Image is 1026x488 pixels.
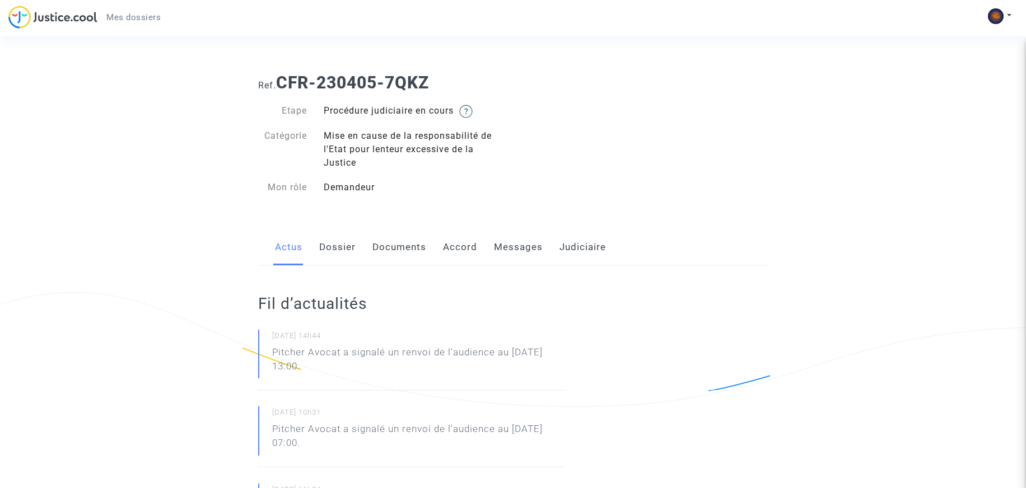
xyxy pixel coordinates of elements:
span: Ref. [258,80,276,91]
small: [DATE] 10h31 [272,407,565,422]
div: Mise en cause de la responsabilité de l'Etat pour lenteur excessive de la Justice [315,129,513,170]
a: Messages [494,229,543,266]
img: help.svg [459,105,473,118]
a: Documents [372,229,426,266]
b: CFR-230405-7QKZ [276,73,429,92]
img: AGNmyxapnMcJOOrSc5ZRdx1J66eI9hY1UIanEY3F73PKYxY=s96-c [988,8,1004,24]
p: Pitcher Avocat a signalé un renvoi de l'audience au [DATE] 07:00. [272,422,565,456]
a: Mes dossiers [97,9,170,26]
p: Pitcher Avocat a signalé un renvoi de l'audience au [DATE] 13:00. [272,345,565,379]
span: Mes dossiers [106,12,161,22]
img: jc-logo.svg [8,6,97,29]
h2: Fil d’actualités [258,294,565,313]
div: Etape [250,104,316,118]
small: [DATE] 14h44 [272,331,565,345]
a: Accord [443,229,477,266]
div: Catégorie [250,129,316,170]
a: Judiciaire [559,229,606,266]
a: Dossier [319,229,356,266]
a: Actus [275,229,302,266]
div: Mon rôle [250,181,316,194]
div: Demandeur [315,181,513,194]
div: Procédure judiciaire en cours [315,104,513,118]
